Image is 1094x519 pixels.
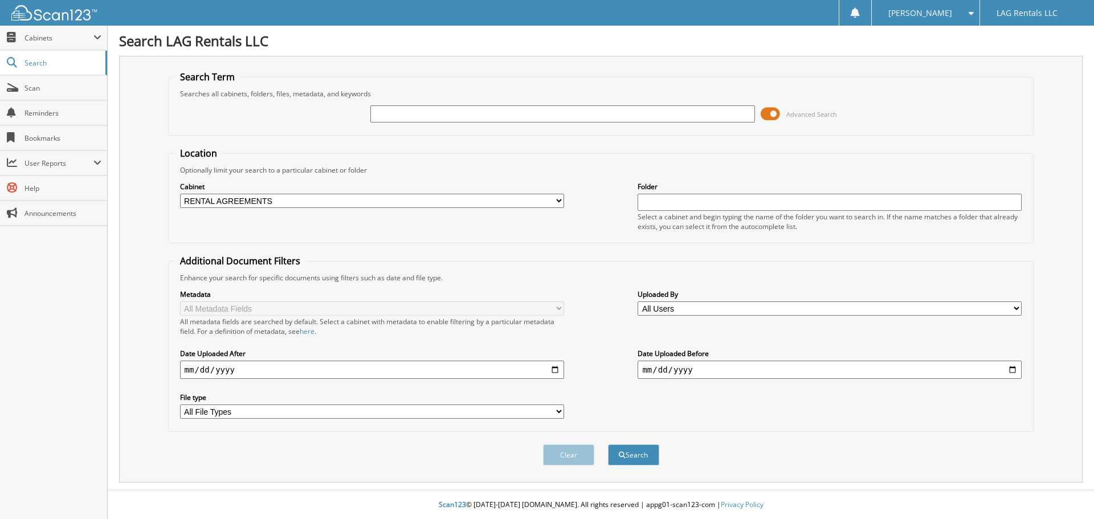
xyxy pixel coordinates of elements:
[25,83,101,93] span: Scan
[180,349,564,358] label: Date Uploaded After
[721,500,764,509] a: Privacy Policy
[638,182,1022,191] label: Folder
[180,393,564,402] label: File type
[108,491,1094,519] div: © [DATE]-[DATE] [DOMAIN_NAME]. All rights reserved | appg01-scan123-com |
[888,10,952,17] span: [PERSON_NAME]
[25,33,93,43] span: Cabinets
[1037,464,1094,519] iframe: Chat Widget
[174,71,240,83] legend: Search Term
[25,183,101,193] span: Help
[180,182,564,191] label: Cabinet
[439,500,466,509] span: Scan123
[543,444,594,465] button: Clear
[997,10,1058,17] span: LAG Rentals LLC
[25,133,101,143] span: Bookmarks
[638,289,1022,299] label: Uploaded By
[786,110,837,118] span: Advanced Search
[174,255,306,267] legend: Additional Document Filters
[25,209,101,218] span: Announcements
[180,289,564,299] label: Metadata
[174,147,223,160] legend: Location
[608,444,659,465] button: Search
[638,361,1022,379] input: end
[174,89,1028,99] div: Searches all cabinets, folders, files, metadata, and keywords
[119,31,1083,50] h1: Search LAG Rentals LLC
[11,5,97,21] img: scan123-logo-white.svg
[638,212,1022,231] div: Select a cabinet and begin typing the name of the folder you want to search in. If the name match...
[25,58,100,68] span: Search
[300,326,315,336] a: here
[180,361,564,379] input: start
[174,273,1028,283] div: Enhance your search for specific documents using filters such as date and file type.
[25,108,101,118] span: Reminders
[180,317,564,336] div: All metadata fields are searched by default. Select a cabinet with metadata to enable filtering b...
[638,349,1022,358] label: Date Uploaded Before
[25,158,93,168] span: User Reports
[174,165,1028,175] div: Optionally limit your search to a particular cabinet or folder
